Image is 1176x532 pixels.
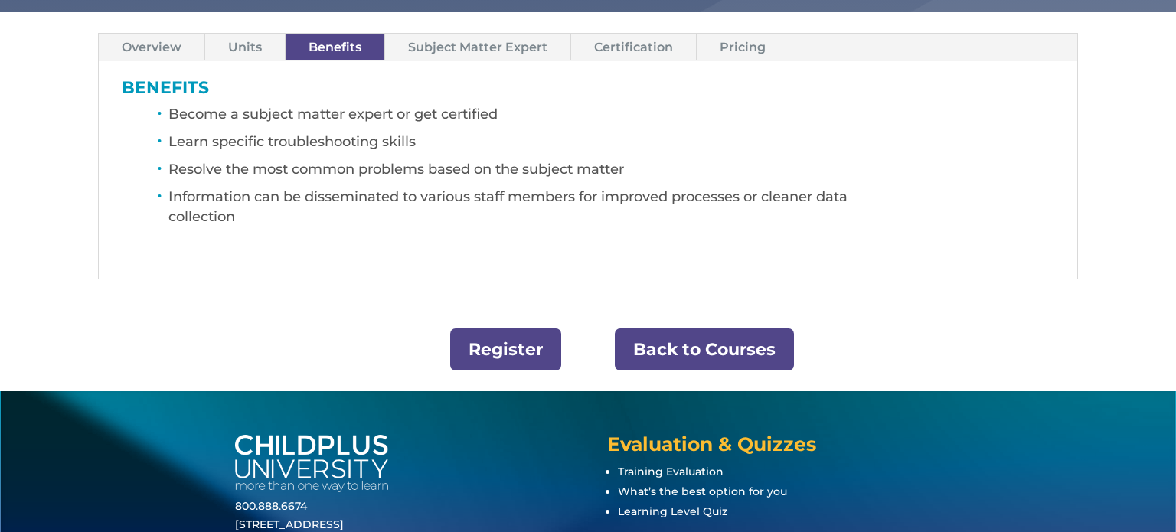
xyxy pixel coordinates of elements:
h3: Benefits [122,80,1054,104]
a: Overview [99,34,204,60]
a: Register [450,328,561,370]
a: Learning Level Quiz [618,504,727,518]
a: 800.888.6674 [235,499,307,513]
a: What’s the best option for you [618,485,787,498]
li: Information can be disseminated to various staff members for improved processes or cleaner data c... [168,187,1054,234]
h4: Evaluation & Quizzes [607,435,940,462]
a: Back to Courses [615,328,794,370]
img: white-cpu-wordmark [235,435,388,492]
a: Benefits [286,34,384,60]
a: Pricing [697,34,789,60]
li: Resolve the most common problems based on the subject matter [168,159,1054,187]
a: Certification [571,34,696,60]
a: Subject Matter Expert [385,34,570,60]
li: Become a subject matter expert or get certified [168,104,1054,132]
a: Units [205,34,285,60]
a: Training Evaluation [618,465,724,478]
li: Learn specific troubleshooting skills [168,132,1054,159]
